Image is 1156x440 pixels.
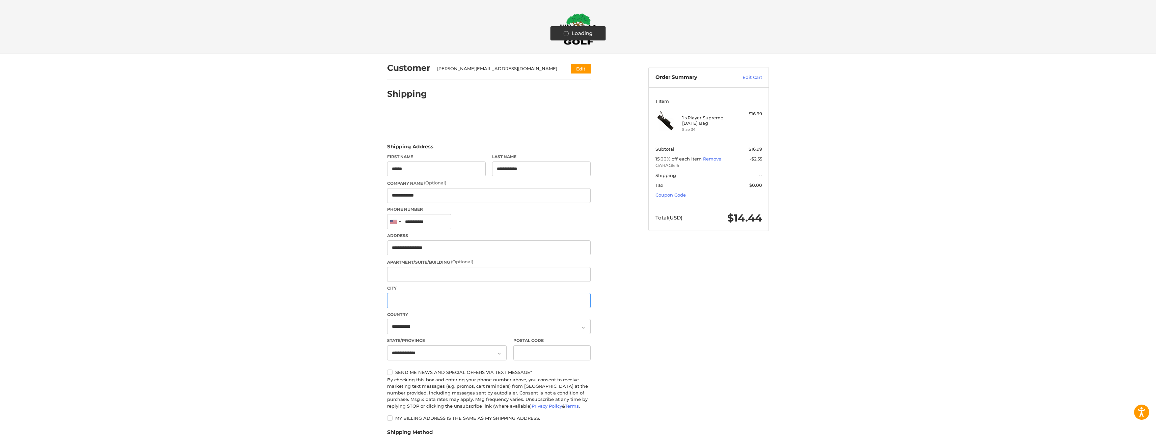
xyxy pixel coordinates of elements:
a: Terms [565,403,579,409]
span: Loading [572,30,593,37]
label: Send me news and special offers via text message* [387,370,591,375]
img: Maple Hill Golf [560,13,597,45]
label: Apartment/Suite/Building [387,259,591,265]
label: My billing address is the same as my shipping address. [387,415,591,421]
li: Size 34 [682,127,734,133]
small: (Optional) [424,180,446,185]
label: Phone Number [387,206,591,212]
legend: Shipping Address [387,143,433,154]
h4: 1 x Player Supreme [DATE] Bag [682,115,734,126]
span: $14.44 [727,212,762,224]
h2: Customer [387,63,430,73]
span: $16.99 [749,146,762,152]
span: Subtotal [655,146,674,152]
h3: Order Summary [655,74,728,81]
label: First Name [387,154,486,160]
h2: Shipping [387,89,427,99]
a: Coupon Code [655,192,686,198]
a: Privacy Policy [532,403,562,409]
span: Tax [655,182,663,188]
span: $0.00 [749,182,762,188]
span: Shipping [655,173,676,178]
label: City [387,285,591,291]
h3: 1 Item [655,98,762,104]
label: Postal Code [513,338,591,344]
div: $16.99 [735,111,762,117]
span: 15.00% off each item [655,156,703,162]
span: GARAGE15 [655,162,762,169]
label: Last Name [492,154,591,160]
a: Remove [703,156,721,162]
small: (Optional) [451,259,473,264]
a: Edit Cart [728,74,762,81]
span: Total (USD) [655,214,682,221]
div: [PERSON_NAME][EMAIL_ADDRESS][DOMAIN_NAME] [437,65,558,72]
label: State/Province [387,338,507,344]
button: Edit [571,64,591,74]
legend: Shipping Method [387,429,433,439]
span: -$2.55 [750,156,762,162]
label: Country [387,312,591,318]
label: Address [387,233,591,239]
label: Company Name [387,180,591,186]
div: United States: +1 [387,214,403,229]
span: -- [759,173,762,178]
div: By checking this box and entering your phone number above, you consent to receive marketing text ... [387,377,591,410]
